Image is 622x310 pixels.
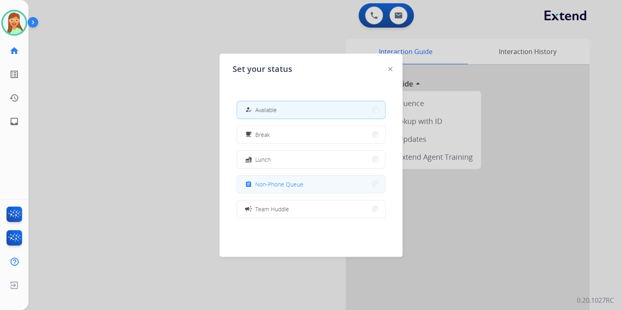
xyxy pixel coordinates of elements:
mat-icon: inbox [9,117,19,126]
mat-icon: list_alt [9,69,19,79]
mat-icon: history [9,93,19,103]
p: 0.20.1027RC [577,295,614,305]
img: avatar [3,11,26,34]
button: Available [237,101,385,119]
span: Team Huddle [255,205,289,213]
mat-icon: free_breakfast [245,131,252,138]
span: Set your status [233,63,292,75]
img: close-button [388,67,392,71]
mat-icon: assignment [245,181,252,188]
span: Lunch [255,155,271,164]
span: Available [255,106,277,114]
button: Break [237,126,385,143]
button: Lunch [237,151,385,168]
span: Break [255,130,270,139]
button: Team Huddle [237,200,385,218]
mat-icon: fastfood [245,156,252,163]
span: Non-Phone Queue [255,180,303,189]
mat-icon: how_to_reg [245,106,252,113]
mat-icon: home [9,46,19,56]
button: Non-Phone Queue [237,176,385,193]
mat-icon: campaign [244,205,252,213]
